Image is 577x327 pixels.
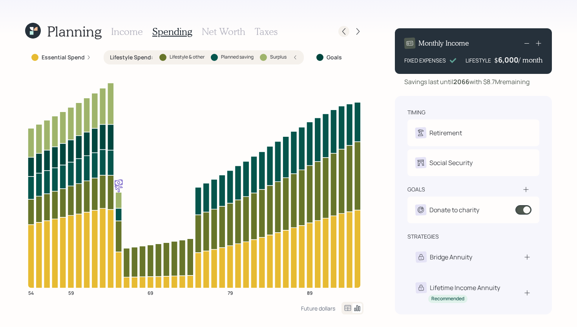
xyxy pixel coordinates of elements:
[519,56,542,64] h4: / month
[68,289,74,296] tspan: 59
[28,289,34,296] tspan: 54
[270,54,287,61] label: Surplus
[430,252,472,262] div: Bridge Annuity
[498,55,519,64] div: 6,000
[404,77,530,86] div: Savings last until with $8.7M remaining
[221,54,254,61] label: Planned saving
[42,53,85,61] label: Essential Spend
[494,56,498,64] h4: $
[202,26,245,37] h3: Net Worth
[431,296,464,302] div: Recommended
[430,283,500,292] div: Lifetime Income Annuity
[152,26,192,37] h3: Spending
[429,158,473,167] div: Social Security
[110,53,153,61] label: Lifestyle Spend :
[111,26,143,37] h3: Income
[148,289,153,296] tspan: 69
[407,108,425,116] div: timing
[47,23,102,40] h1: Planning
[453,77,469,86] b: 2066
[418,39,469,48] h4: Monthly Income
[429,128,462,138] div: Retirement
[307,289,312,296] tspan: 89
[429,205,479,215] div: Donate to charity
[170,54,205,61] label: Lifestyle & other
[327,53,342,61] label: Goals
[228,289,233,296] tspan: 79
[407,233,439,241] div: strategies
[301,305,335,312] div: Future dollars
[255,26,278,37] h3: Taxes
[404,56,446,64] div: FIXED EXPENSES
[466,56,491,64] div: LIFESTYLE
[407,186,425,193] div: goals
